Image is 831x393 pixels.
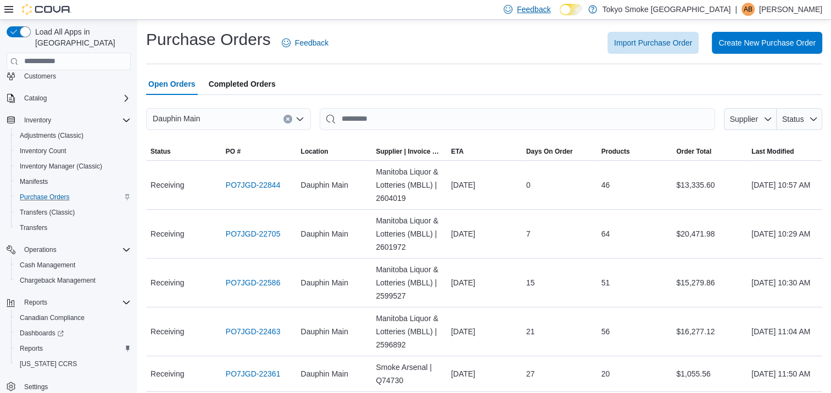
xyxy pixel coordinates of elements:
[601,325,610,338] span: 56
[226,178,281,192] a: PO7JGD-22844
[447,223,522,245] div: [DATE]
[371,143,447,160] button: Supplier | Invoice Number
[2,113,135,128] button: Inventory
[15,190,74,204] a: Purchase Orders
[283,115,292,123] button: Clear input
[11,310,135,325] button: Canadian Compliance
[603,3,731,16] p: Tokyo Smoke [GEOGRAPHIC_DATA]
[301,325,348,338] span: Dauphin Main
[20,243,61,256] button: Operations
[718,37,816,48] span: Create New Purchase Order
[20,344,43,353] span: Reports
[20,261,75,270] span: Cash Management
[597,143,672,160] button: Products
[451,147,464,156] span: ETA
[24,383,48,391] span: Settings
[226,325,281,338] a: PO7JGD-22463
[146,143,221,160] button: Status
[15,129,131,142] span: Adjustments (Classic)
[371,210,447,258] div: Manitoba Liquor & Lotteries (MBLL) | 2601972
[226,367,281,380] a: PO7JGD-22361
[301,147,328,156] div: Location
[20,162,102,171] span: Inventory Manager (Classic)
[20,243,131,256] span: Operations
[20,193,70,201] span: Purchase Orders
[153,112,200,125] span: Dauphin Main
[526,325,535,338] span: 21
[747,223,822,245] div: [DATE] 10:29 AM
[15,357,81,370] a: [US_STATE] CCRS
[601,367,610,380] span: 20
[297,143,372,160] button: Location
[11,273,135,288] button: Chargeback Management
[320,108,715,130] input: This is a search bar. After typing your query, hit enter to filter the results lower in the page.
[301,276,348,289] span: Dauphin Main
[376,147,442,156] span: Supplier | Invoice Number
[741,3,755,16] div: Allison Beauchamp
[20,69,131,83] span: Customers
[20,92,131,105] span: Catalog
[672,363,747,385] div: $1,055.56
[522,143,597,160] button: Days On Order
[11,143,135,159] button: Inventory Count
[11,257,135,273] button: Cash Management
[672,223,747,245] div: $20,471.98
[15,274,100,287] a: Chargeback Management
[447,321,522,343] div: [DATE]
[15,311,89,324] a: Canadian Compliance
[11,205,135,220] button: Transfers (Classic)
[20,208,75,217] span: Transfers (Classic)
[146,29,271,50] h1: Purchase Orders
[371,356,447,391] div: Smoke Arsenal | Q74730
[735,3,737,16] p: |
[730,115,758,123] span: Supplier
[226,276,281,289] a: PO7JGD-22586
[20,296,52,309] button: Reports
[614,37,692,48] span: Import Purchase Order
[751,147,794,156] span: Last Modified
[15,311,131,324] span: Canadian Compliance
[2,91,135,106] button: Catalog
[226,227,281,240] a: PO7JGD-22705
[747,272,822,294] div: [DATE] 10:30 AM
[15,327,68,340] a: Dashboards
[20,276,96,285] span: Chargeback Management
[15,160,131,173] span: Inventory Manager (Classic)
[15,357,131,370] span: Washington CCRS
[601,276,610,289] span: 51
[20,360,77,368] span: [US_STATE] CCRS
[24,72,56,81] span: Customers
[221,143,297,160] button: PO #
[20,177,48,186] span: Manifests
[15,175,52,188] a: Manifests
[601,178,610,192] span: 46
[15,221,52,234] a: Transfers
[447,272,522,294] div: [DATE]
[607,32,699,54] button: Import Purchase Order
[447,143,522,160] button: ETA
[517,4,550,15] span: Feedback
[20,114,55,127] button: Inventory
[744,3,752,16] span: AB
[15,144,131,158] span: Inventory Count
[150,227,184,240] span: Receiving
[150,276,184,289] span: Receiving
[295,37,328,48] span: Feedback
[11,341,135,356] button: Reports
[20,114,131,127] span: Inventory
[301,367,348,380] span: Dauphin Main
[15,190,131,204] span: Purchase Orders
[371,259,447,307] div: Manitoba Liquor & Lotteries (MBLL) | 2599527
[526,147,573,156] span: Days On Order
[24,94,47,103] span: Catalog
[526,276,535,289] span: 15
[31,26,131,48] span: Load All Apps in [GEOGRAPHIC_DATA]
[22,4,71,15] img: Cova
[601,227,610,240] span: 64
[672,143,747,160] button: Order Total
[712,32,822,54] button: Create New Purchase Order
[724,108,777,130] button: Supplier
[11,174,135,189] button: Manifests
[148,73,196,95] span: Open Orders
